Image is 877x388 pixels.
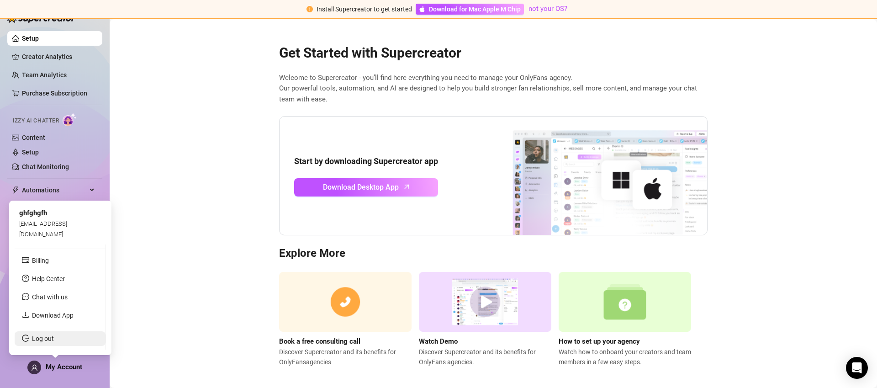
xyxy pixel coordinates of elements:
span: exclamation-circle [306,6,313,12]
span: message [22,293,29,300]
div: Open Intercom Messenger [846,357,868,379]
span: Install Supercreator to get started [317,5,412,13]
a: not your OS? [528,5,567,13]
a: Download Desktop Apparrow-up [294,178,438,197]
a: Billing [32,257,49,264]
span: thunderbolt [12,186,19,194]
strong: Book a free consulting call [279,337,360,345]
span: Download for Mac Apple M Chip [429,4,521,14]
span: My Account [46,363,82,371]
span: Welcome to Supercreator - you’ll find here everything you need to manage your OnlyFans agency. Ou... [279,73,708,105]
span: ghfghgfh [19,209,47,217]
a: Setup [22,35,39,42]
a: Watch DemoDiscover Supercreator and its benefits for OnlyFans agencies. [419,272,551,367]
strong: How to set up your agency [559,337,640,345]
img: consulting call [279,272,412,332]
span: Download Desktop App [323,181,399,193]
a: Setup [22,149,39,156]
a: Purchase Subscription [22,90,87,97]
li: Log out [15,331,106,346]
span: Watch how to onboard your creators and team members in a few easy steps. [559,347,691,367]
a: How to set up your agencyWatch how to onboard your creators and team members in a few easy steps. [559,272,691,367]
a: Team Analytics [22,71,67,79]
strong: Watch Demo [419,337,458,345]
span: Discover Supercreator and its benefits for OnlyFans agencies. [419,347,551,367]
span: Automations [22,183,87,197]
span: Chat with us [32,293,68,301]
strong: Start by downloading Supercreator app [294,156,438,166]
span: Izzy AI Chatter [13,117,59,125]
a: Chat Monitoring [22,163,69,170]
span: apple [419,6,425,12]
span: Discover Supercreator and its benefits for OnlyFans agencies [279,347,412,367]
a: Help Center [32,275,65,282]
a: Content [22,134,45,141]
img: AI Chatter [63,113,77,126]
a: Download App [32,312,74,319]
img: setup agency guide [559,272,691,332]
a: Download for Mac Apple M Chip [416,4,524,15]
img: supercreator demo [419,272,551,332]
a: Book a free consulting callDiscover Supercreator and its benefits for OnlyFansagencies [279,272,412,367]
h2: Get Started with Supercreator [279,44,708,62]
img: download app [479,117,707,235]
span: arrow-up [402,181,412,192]
li: Billing [15,253,106,268]
span: user [31,364,38,371]
a: Log out [32,335,54,342]
a: Creator Analytics [22,49,95,64]
span: [EMAIL_ADDRESS][DOMAIN_NAME] [19,220,67,237]
h3: Explore More [279,246,708,261]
